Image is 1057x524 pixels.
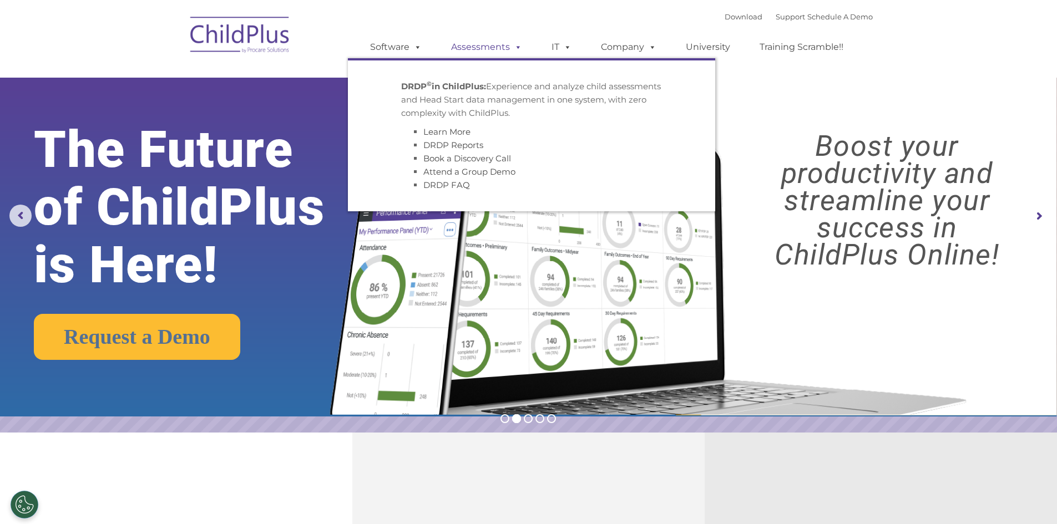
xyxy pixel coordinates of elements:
font: | [725,12,873,21]
button: Cookies Settings [11,491,38,518]
sup: © [427,80,432,88]
strong: DRDP in ChildPlus: [401,81,486,91]
img: ChildPlus by Procare Solutions [185,9,296,64]
p: Experience and analyze child assessments and Head Start data management in one system, with zero ... [401,80,662,120]
a: Training Scramble!! [749,36,854,58]
span: Last name [154,73,188,82]
a: University [675,36,741,58]
a: Schedule A Demo [807,12,873,21]
a: Request a Demo [34,314,240,360]
a: Support [776,12,805,21]
rs-layer: Boost your productivity and streamline your success in ChildPlus Online! [730,133,1044,268]
a: Attend a Group Demo [423,166,515,177]
a: DRDP FAQ [423,180,470,190]
a: IT [540,36,583,58]
a: Book a Discovery Call [423,153,511,164]
a: Software [359,36,433,58]
a: DRDP Reports [423,140,483,150]
a: Learn More [423,126,471,137]
span: Phone number [154,119,201,127]
a: Assessments [440,36,533,58]
a: Company [590,36,667,58]
a: Download [725,12,762,21]
rs-layer: The Future of ChildPlus is Here! [34,121,371,294]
